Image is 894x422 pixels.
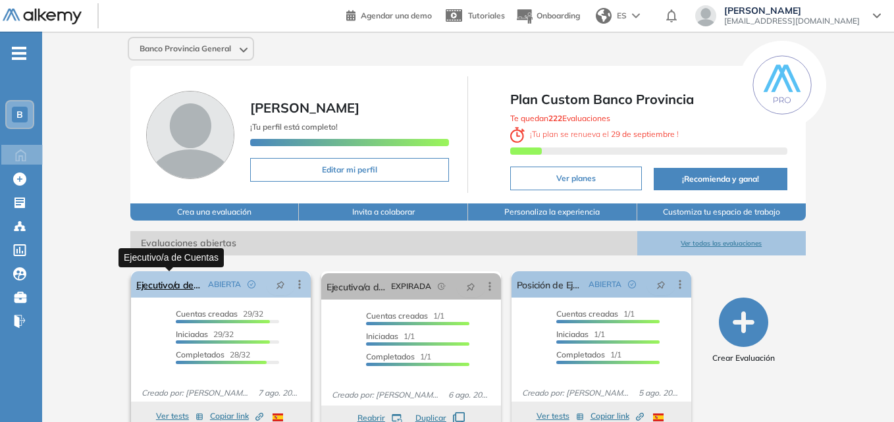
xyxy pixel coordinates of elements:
span: ABIERTA [208,278,241,290]
span: Te quedan Evaluaciones [510,113,610,123]
span: Creado por: [PERSON_NAME] [136,387,253,399]
span: 1/1 [556,329,605,339]
span: Banco Provincia General [140,43,231,54]
img: Logo [3,9,82,25]
button: Ver todas las evaluaciones [637,231,806,255]
b: 222 [548,113,562,123]
span: ABIERTA [589,278,621,290]
span: 29/32 [176,309,263,319]
button: Invita a colaborar [299,203,468,221]
button: pushpin [456,276,485,297]
span: 7 ago. 2025 [253,387,305,399]
div: Ejecutivo/a de Cuentas [118,248,224,267]
span: [PERSON_NAME] [250,99,359,116]
button: pushpin [266,274,295,295]
button: Crear Evaluación [712,298,775,364]
span: EXPIRADA [391,280,431,292]
a: Ejecutivo/a de Cuentas [327,273,386,300]
span: check-circle [248,280,255,288]
iframe: Chat Widget [828,359,894,422]
span: Completados [556,350,605,359]
span: ¡Tu perfil está completo! [250,122,338,132]
span: check-circle [628,280,636,288]
a: Ejecutivo/a de Cuentas [136,271,203,298]
span: pushpin [656,279,666,290]
span: Tutoriales [468,11,505,20]
button: Customiza tu espacio de trabajo [637,203,806,221]
a: Posición de Ejecutivo/a de Cuentas [517,271,583,298]
span: pushpin [466,281,475,292]
button: Crea una evaluación [130,203,300,221]
span: pushpin [276,279,285,290]
span: Iniciadas [366,331,398,341]
span: ES [617,10,627,22]
span: 1/1 [366,331,415,341]
span: 1/1 [556,309,635,319]
button: Ver planes [510,167,642,190]
button: Editar mi perfil [250,158,450,182]
span: field-time [438,282,446,290]
span: 1/1 [366,352,431,361]
i: - [12,52,26,55]
button: pushpin [646,274,675,295]
span: Plan Custom Banco Provincia [510,90,787,109]
span: Iniciadas [176,329,208,339]
a: Agendar una demo [346,7,432,22]
span: 1/1 [366,311,444,321]
img: world [596,8,612,24]
span: Completados [176,350,224,359]
button: Personaliza la experiencia [468,203,637,221]
span: 29/32 [176,329,234,339]
span: 1/1 [556,350,621,359]
span: Cuentas creadas [366,311,428,321]
span: 28/32 [176,350,250,359]
span: Creado por: [PERSON_NAME] [517,387,633,399]
span: Onboarding [537,11,580,20]
img: arrow [632,13,640,18]
span: [EMAIL_ADDRESS][DOMAIN_NAME] [724,16,860,26]
span: [PERSON_NAME] [724,5,860,16]
button: ¡Recomienda y gana! [654,168,787,190]
span: Copiar link [210,410,263,422]
span: Agendar una demo [361,11,432,20]
span: Cuentas creadas [556,309,618,319]
span: Completados [366,352,415,361]
span: Copiar link [591,410,644,422]
b: 29 de septiembre [609,129,677,139]
span: 5 ago. 2025 [633,387,686,399]
span: B [16,109,23,120]
span: Cuentas creadas [176,309,238,319]
div: Widget de chat [828,359,894,422]
span: Crear Evaluación [712,352,775,364]
img: ESP [273,413,283,421]
img: clock-svg [510,127,525,143]
img: ESP [653,413,664,421]
img: Foto de perfil [146,91,234,179]
span: Evaluaciones abiertas [130,231,637,255]
span: 6 ago. 2025 [443,389,496,401]
span: Creado por: [PERSON_NAME] [327,389,443,401]
button: Onboarding [515,2,580,30]
span: ¡ Tu plan se renueva el ! [510,129,679,139]
span: Iniciadas [556,329,589,339]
